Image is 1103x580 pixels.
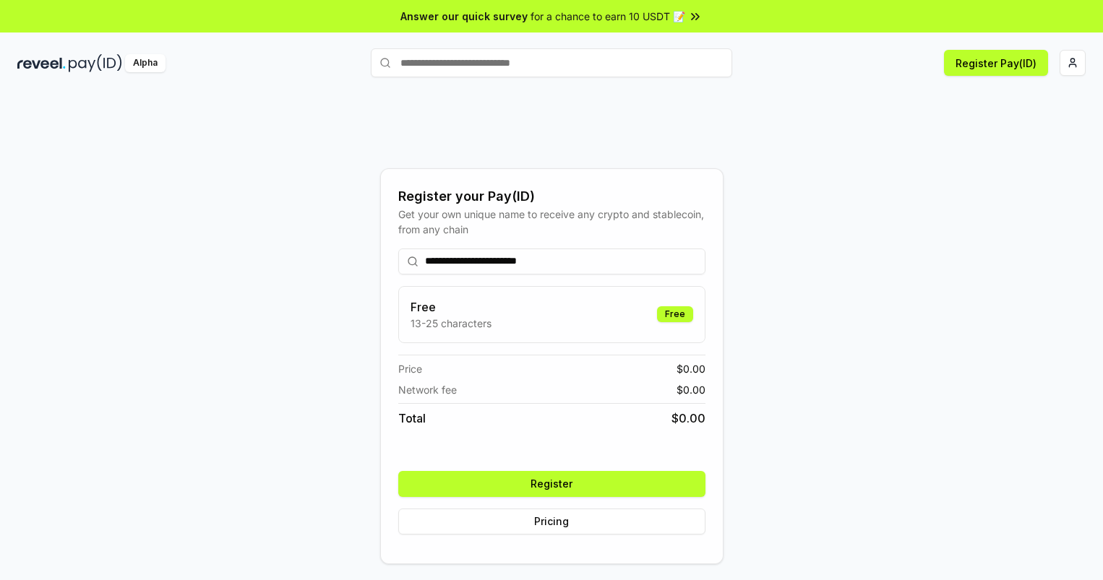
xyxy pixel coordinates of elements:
[398,382,457,397] span: Network fee
[17,54,66,72] img: reveel_dark
[398,508,705,534] button: Pricing
[398,410,426,427] span: Total
[671,410,705,427] span: $ 0.00
[411,316,492,331] p: 13-25 characters
[398,361,422,376] span: Price
[69,54,122,72] img: pay_id
[398,207,705,237] div: Get your own unique name to receive any crypto and stablecoin, from any chain
[657,306,693,322] div: Free
[677,361,705,376] span: $ 0.00
[411,298,492,316] h3: Free
[944,50,1048,76] button: Register Pay(ID)
[398,471,705,497] button: Register
[125,54,166,72] div: Alpha
[398,186,705,207] div: Register your Pay(ID)
[677,382,705,397] span: $ 0.00
[400,9,528,24] span: Answer our quick survey
[531,9,685,24] span: for a chance to earn 10 USDT 📝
